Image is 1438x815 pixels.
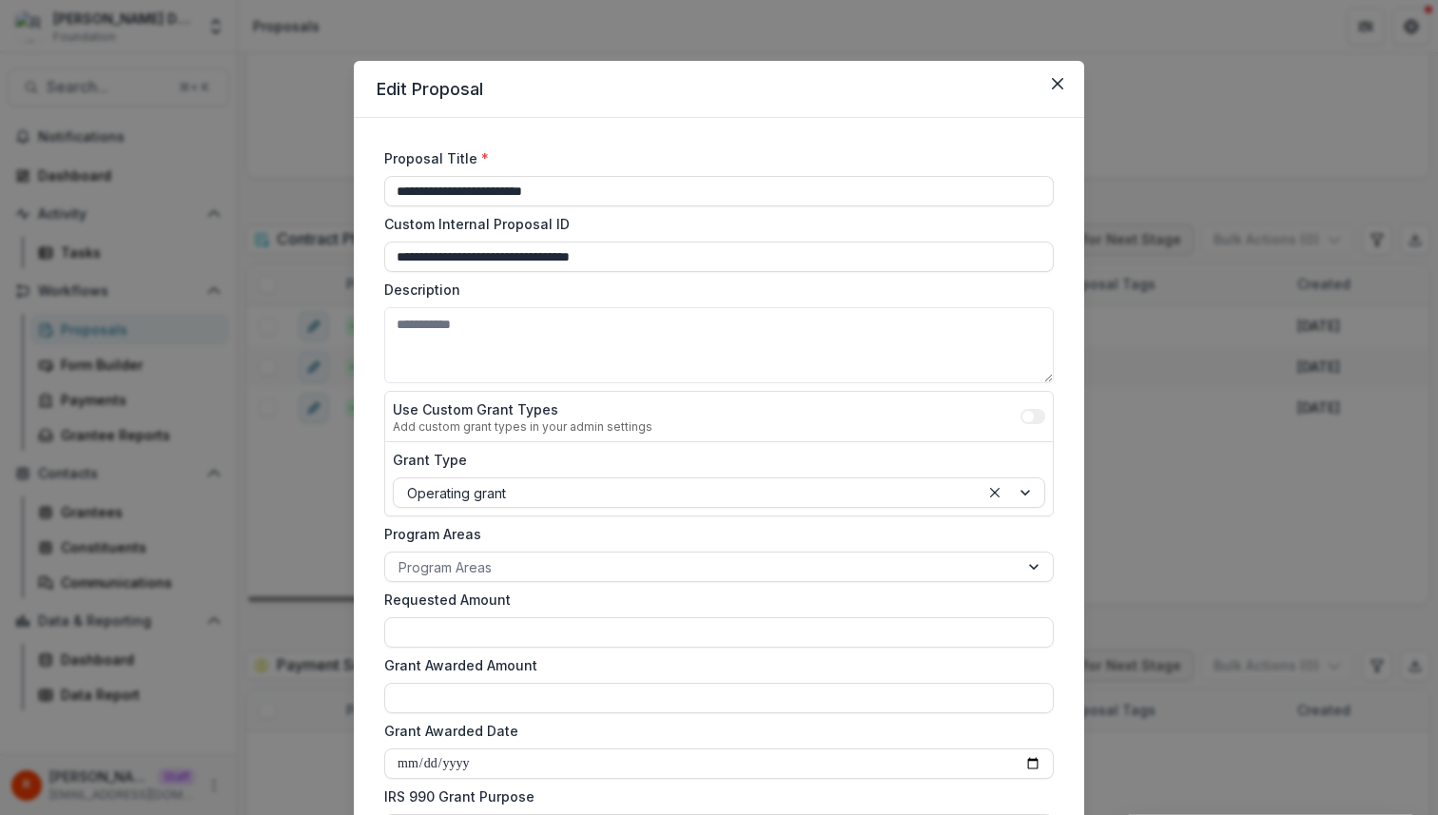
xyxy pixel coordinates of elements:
label: Requested Amount [384,590,1042,610]
button: Close [1042,68,1073,99]
label: Description [384,280,1042,300]
label: Use Custom Grant Types [393,399,652,419]
label: Grant Awarded Date [384,721,1042,741]
div: Clear selected options [983,481,1006,504]
label: Program Areas [384,524,1042,544]
div: Add custom grant types in your admin settings [393,419,652,434]
header: Edit Proposal [354,61,1084,118]
label: Proposal Title [384,148,1042,168]
label: Grant Type [393,450,1034,470]
label: Grant Awarded Amount [384,655,1042,675]
label: Custom Internal Proposal ID [384,214,1042,234]
label: IRS 990 Grant Purpose [384,786,1042,806]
